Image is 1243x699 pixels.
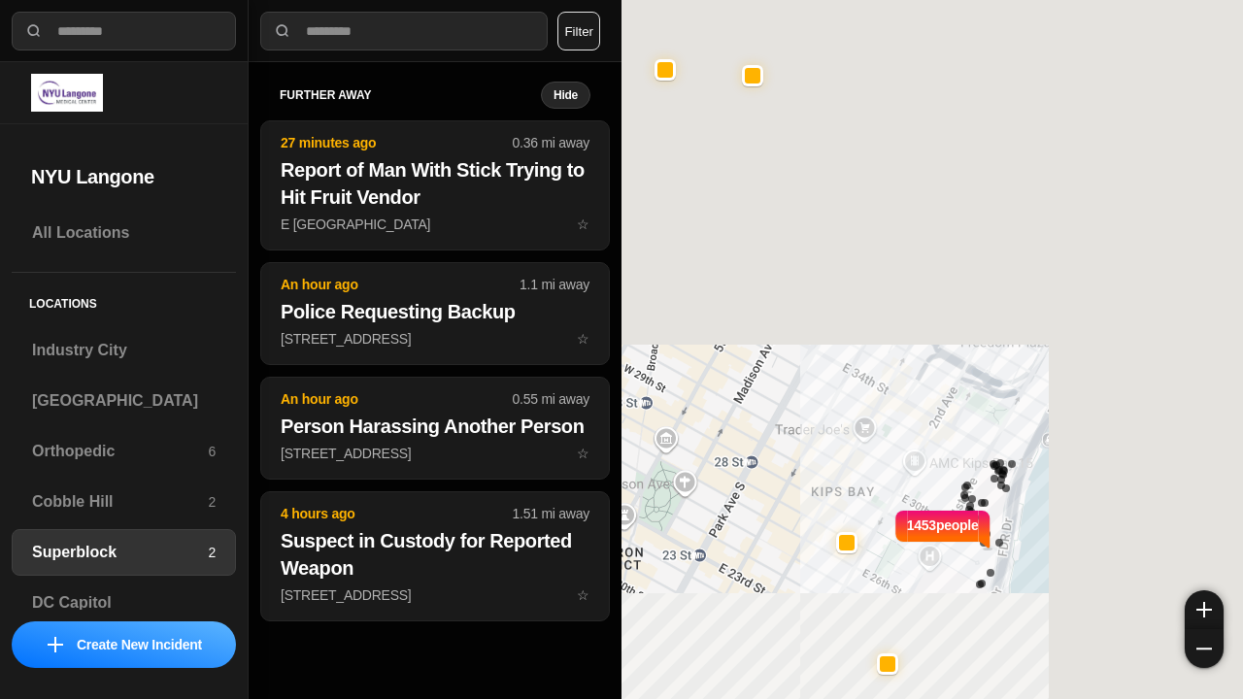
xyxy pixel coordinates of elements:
img: zoom-out [1196,641,1212,656]
span: star [577,446,589,461]
button: An hour ago0.55 mi awayPerson Harassing Another Person[STREET_ADDRESS]star [260,377,610,480]
h3: [GEOGRAPHIC_DATA] [32,389,216,413]
h2: Police Requesting Backup [281,298,589,325]
p: E [GEOGRAPHIC_DATA] [281,215,589,234]
small: Hide [554,87,578,103]
a: [GEOGRAPHIC_DATA] [12,378,236,424]
p: 4 hours ago [281,504,513,523]
h5: Locations [12,273,236,327]
h3: Cobble Hill [32,490,208,514]
img: search [24,21,44,41]
a: All Locations [12,210,236,256]
a: Cobble Hill2 [12,479,236,525]
h5: further away [280,87,541,103]
h2: Suspect in Custody for Reported Weapon [281,527,589,582]
img: icon [48,637,63,652]
p: An hour ago [281,275,520,294]
a: Superblock2 [12,529,236,576]
button: iconCreate New Incident [12,621,236,668]
button: zoom-in [1185,590,1224,629]
a: Orthopedic6 [12,428,236,475]
p: 27 minutes ago [281,133,513,152]
a: DC Capitol [12,580,236,626]
img: logo [31,74,103,112]
button: zoom-out [1185,629,1224,668]
h3: Industry City [32,339,216,362]
button: 27 minutes ago0.36 mi awayReport of Man With Stick Trying to Hit Fruit VendorE [GEOGRAPHIC_DATA]star [260,120,610,250]
span: star [577,216,589,232]
h3: All Locations [32,221,216,245]
p: 6 [208,442,216,461]
h3: Orthopedic [32,440,208,463]
a: An hour ago1.1 mi awayPolice Requesting Backup[STREET_ADDRESS]star [260,330,610,347]
p: [STREET_ADDRESS] [281,444,589,463]
img: notch [979,508,993,550]
button: Hide [541,82,590,109]
h2: Report of Man With Stick Trying to Hit Fruit Vendor [281,156,589,211]
a: 4 hours ago1.51 mi awaySuspect in Custody for Reported Weapon[STREET_ADDRESS]star [260,586,610,603]
p: 1.51 mi away [513,504,589,523]
span: star [577,331,589,347]
p: 2 [208,543,216,562]
a: An hour ago0.55 mi awayPerson Harassing Another Person[STREET_ADDRESS]star [260,445,610,461]
p: Create New Incident [77,635,202,654]
img: search [273,21,292,41]
p: [STREET_ADDRESS] [281,329,589,349]
p: 2 [208,492,216,512]
button: 4 hours ago1.51 mi awaySuspect in Custody for Reported Weapon[STREET_ADDRESS]star [260,491,610,621]
p: 1.1 mi away [520,275,589,294]
p: 0.36 mi away [513,133,589,152]
img: zoom-in [1196,602,1212,617]
p: [STREET_ADDRESS] [281,585,589,605]
p: 0.55 mi away [513,389,589,409]
span: star [577,587,589,603]
button: Filter [557,12,600,50]
p: 1453 people [907,516,979,558]
a: Industry City [12,327,236,374]
h3: DC Capitol [32,591,216,615]
img: notch [892,508,907,550]
h2: NYU Langone [31,163,217,190]
h3: Superblock [32,541,208,564]
button: An hour ago1.1 mi awayPolice Requesting Backup[STREET_ADDRESS]star [260,262,610,365]
p: An hour ago [281,389,513,409]
h2: Person Harassing Another Person [281,413,589,440]
a: 27 minutes ago0.36 mi awayReport of Man With Stick Trying to Hit Fruit VendorE [GEOGRAPHIC_DATA]star [260,216,610,232]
